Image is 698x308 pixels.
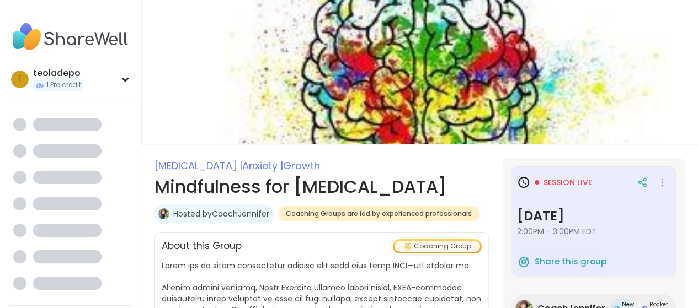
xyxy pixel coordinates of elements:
span: 1 Pro credit [46,80,81,90]
div: teoladepo [33,67,83,79]
span: Growth [283,159,320,172]
span: Anxiety | [242,159,283,172]
span: 2:00PM - 3:00PM EDT [517,226,670,237]
span: Share this group [535,256,606,268]
img: CoachJennifer [158,208,169,219]
span: Session live [544,177,592,188]
span: t [17,72,23,87]
h2: About this Group [162,239,242,253]
span: [MEDICAL_DATA] | [154,159,242,172]
img: ShareWell Logomark [517,255,530,268]
img: ShareWell Nav Logo [9,18,132,56]
a: Hosted byCoachJennifer [173,208,269,219]
h1: Mindfulness for [MEDICAL_DATA] [154,174,489,200]
h3: [DATE] [517,206,670,226]
span: Coaching Groups are led by experienced professionals [286,209,472,218]
button: Share this group [517,250,606,273]
div: Coaching Group [395,241,480,252]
